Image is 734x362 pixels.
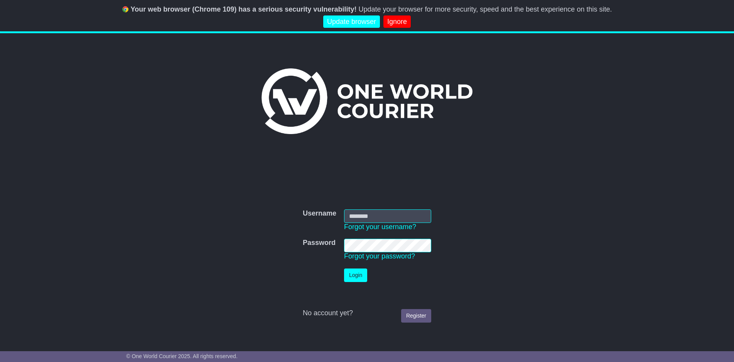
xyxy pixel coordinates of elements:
[383,15,411,28] a: Ignore
[344,223,416,231] a: Forgot your username?
[303,239,336,247] label: Password
[358,5,612,13] span: Update your browser for more security, speed and the best experience on this site.
[303,309,431,318] div: No account yet?
[344,252,415,260] a: Forgot your password?
[262,68,472,134] img: One World
[131,5,357,13] b: Your web browser (Chrome 109) has a serious security vulnerability!
[303,209,336,218] label: Username
[401,309,431,323] a: Register
[126,353,238,359] span: © One World Courier 2025. All rights reserved.
[323,15,380,28] a: Update browser
[344,269,367,282] button: Login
